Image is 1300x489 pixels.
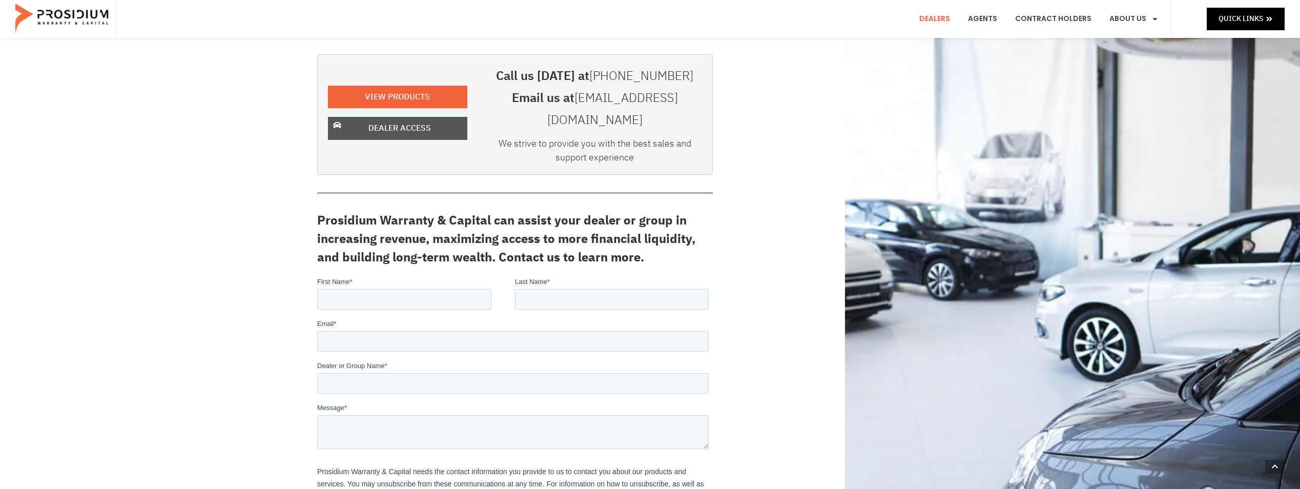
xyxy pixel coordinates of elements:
[365,90,430,105] span: View Products
[547,89,678,129] a: [EMAIL_ADDRESS][DOMAIN_NAME]
[488,87,702,131] h3: Email us at
[589,67,693,85] a: [PHONE_NUMBER]
[368,121,431,136] span: Dealer Access
[488,136,702,169] div: We strive to provide you with the best sales and support experience
[1207,8,1285,30] a: Quick Links
[328,86,467,109] a: View Products
[317,211,713,267] h3: Prosidium Warranty & Capital can assist your dealer or group in increasing revenue, maximizing ac...
[1219,12,1263,25] span: Quick Links
[488,65,702,87] h3: Call us [DATE] at
[328,117,467,140] a: Dealer Access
